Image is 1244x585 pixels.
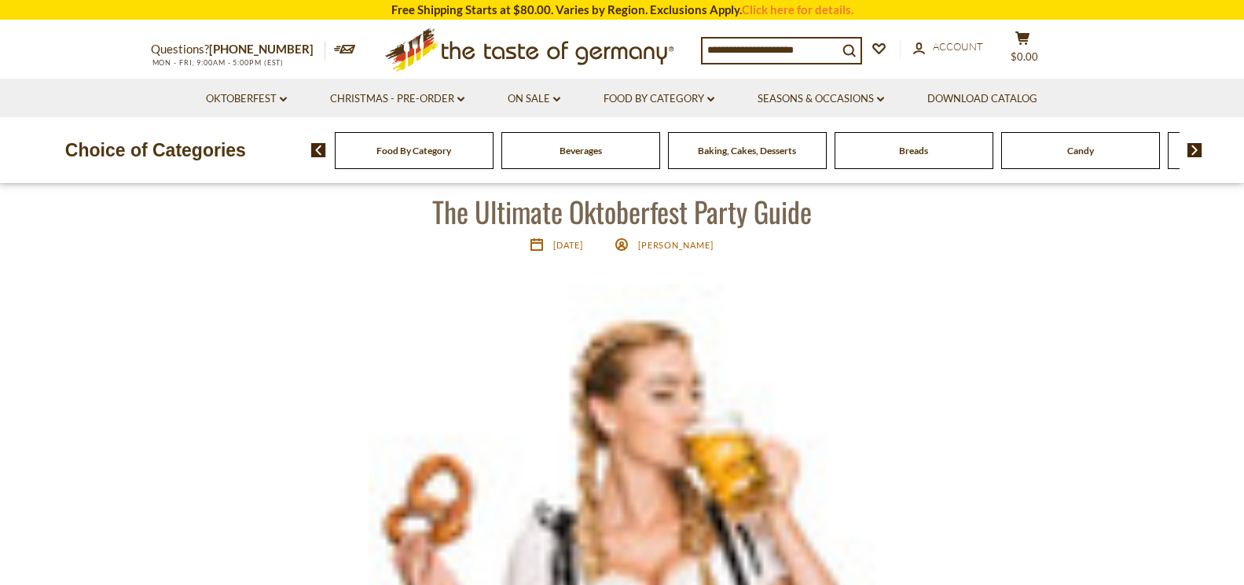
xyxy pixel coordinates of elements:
[209,42,314,56] a: [PHONE_NUMBER]
[330,90,464,108] a: Christmas - PRE-ORDER
[604,90,714,108] a: Food By Category
[1000,31,1047,70] button: $0.00
[151,39,325,60] p: Questions?
[927,90,1037,108] a: Download Catalog
[742,2,853,17] a: Click here for details.
[206,90,287,108] a: Oktoberfest
[698,145,796,156] a: Baking, Cakes, Desserts
[933,40,983,53] span: Account
[311,143,326,157] img: previous arrow
[553,240,583,250] time: [DATE]
[508,90,560,108] a: On Sale
[913,39,983,56] a: Account
[376,145,451,156] a: Food By Category
[758,90,884,108] a: Seasons & Occasions
[1011,50,1038,63] span: $0.00
[899,145,928,156] a: Breads
[1067,145,1094,156] a: Candy
[1187,143,1202,157] img: next arrow
[49,193,1195,229] h1: The Ultimate Oktoberfest Party Guide
[638,240,714,250] span: [PERSON_NAME]
[151,58,284,67] span: MON - FRI, 9:00AM - 5:00PM (EST)
[560,145,602,156] a: Beverages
